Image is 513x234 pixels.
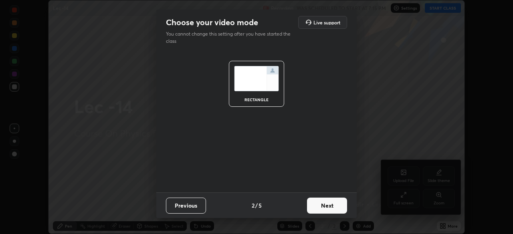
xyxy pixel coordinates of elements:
[313,20,340,25] h5: Live support
[234,66,279,91] img: normalScreenIcon.ae25ed63.svg
[255,201,258,210] h4: /
[259,201,262,210] h4: 5
[252,201,254,210] h4: 2
[166,30,296,45] p: You cannot change this setting after you have started the class
[307,198,347,214] button: Next
[166,17,258,28] h2: Choose your video mode
[166,198,206,214] button: Previous
[240,98,273,102] div: rectangle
